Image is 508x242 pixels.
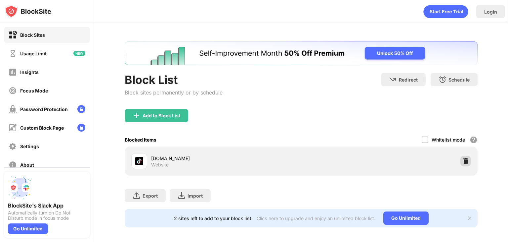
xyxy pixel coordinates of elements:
div: Settings [20,144,39,149]
div: Website [151,162,169,168]
img: password-protection-off.svg [9,105,17,113]
div: Click here to upgrade and enjoy an unlimited block list. [257,215,375,221]
div: Insights [20,69,39,75]
img: push-slack.svg [8,176,32,200]
div: Import [188,193,203,199]
img: time-usage-off.svg [9,49,17,58]
img: insights-off.svg [9,68,17,76]
div: About [20,162,34,168]
img: lock-menu.svg [77,105,85,113]
div: Go Unlimited [8,223,48,234]
div: animation [423,5,468,18]
div: 2 sites left to add to your block list. [174,215,253,221]
div: Password Protection [20,106,68,112]
div: Add to Block List [143,113,180,118]
div: Go Unlimited [383,212,429,225]
div: Block sites permanently or by schedule [125,89,223,96]
img: customize-block-page-off.svg [9,124,17,132]
div: Automatically turn on Do Not Disturb mode in focus mode [8,210,86,221]
iframe: Banner [125,41,478,65]
img: about-off.svg [9,161,17,169]
div: BlockSite's Slack App [8,202,86,209]
div: Redirect [399,77,418,83]
div: Block Sites [20,32,45,38]
div: Block List [125,73,223,87]
img: lock-menu.svg [77,124,85,132]
img: new-icon.svg [73,51,85,56]
img: focus-off.svg [9,87,17,95]
img: settings-off.svg [9,142,17,151]
img: logo-blocksite.svg [5,5,51,18]
div: [DOMAIN_NAME] [151,155,301,162]
div: Usage Limit [20,51,47,56]
img: block-on.svg [9,31,17,39]
div: Schedule [448,77,470,83]
div: Login [484,9,497,15]
img: favicons [135,157,143,165]
img: x-button.svg [467,215,472,221]
div: Custom Block Page [20,125,64,131]
div: Export [143,193,158,199]
div: Focus Mode [20,88,48,93]
div: Whitelist mode [432,137,465,143]
div: Blocked Items [125,137,156,143]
